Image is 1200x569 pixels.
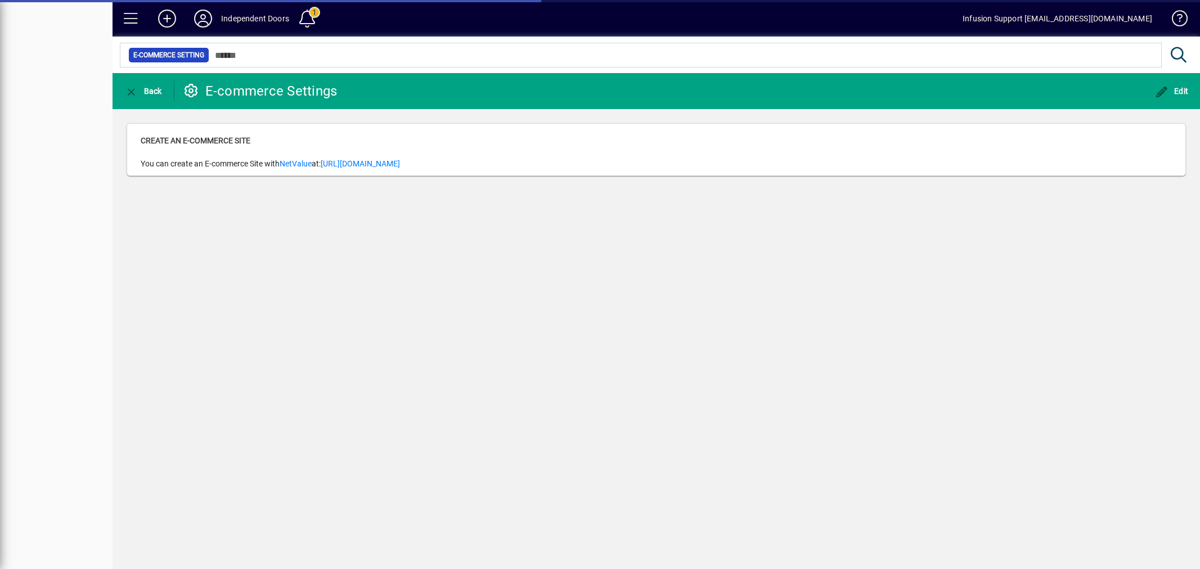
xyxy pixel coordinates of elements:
div: Independent Doors [221,10,289,28]
a: [URL][DOMAIN_NAME] [321,159,400,168]
div: E-commerce Settings [183,82,338,100]
button: Back [122,81,165,101]
span: Back [124,87,162,96]
span: You can create an E-commerce Site with at: [141,158,400,170]
span: Create an E-commerce Site [141,136,250,145]
div: Infusion Support [EMAIL_ADDRESS][DOMAIN_NAME] [963,10,1152,28]
button: Add [149,8,185,29]
span: Edit [1155,87,1189,96]
span: E-commerce Setting [133,49,204,61]
button: Profile [185,8,221,29]
button: Edit [1152,81,1192,101]
a: Knowledge Base [1163,2,1186,39]
a: NetValue [280,159,312,168]
app-page-header-button: Back [113,81,174,101]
